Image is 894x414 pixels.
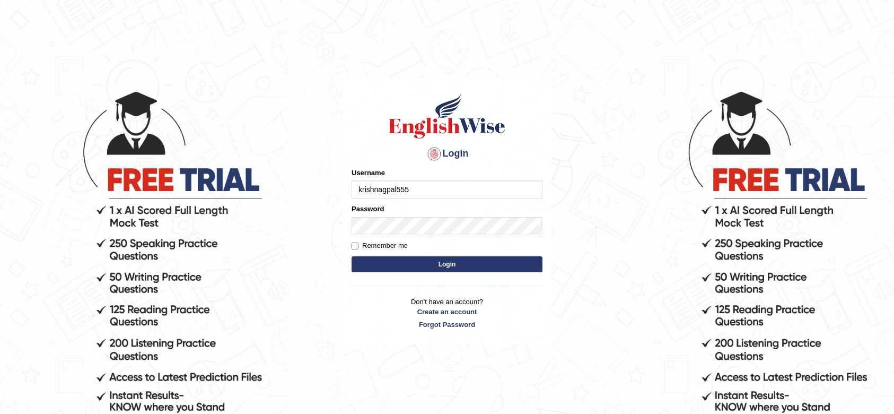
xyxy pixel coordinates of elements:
[352,243,358,249] input: Remember me
[352,240,408,251] label: Remember me
[352,320,542,330] a: Forgot Password
[352,204,384,214] label: Password
[352,168,385,178] label: Username
[352,297,542,330] p: Don't have an account?
[387,92,507,140] img: Logo of English Wise sign in for intelligent practice with AI
[352,145,542,162] h4: Login
[352,307,542,317] a: Create an account
[352,256,542,272] button: Login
